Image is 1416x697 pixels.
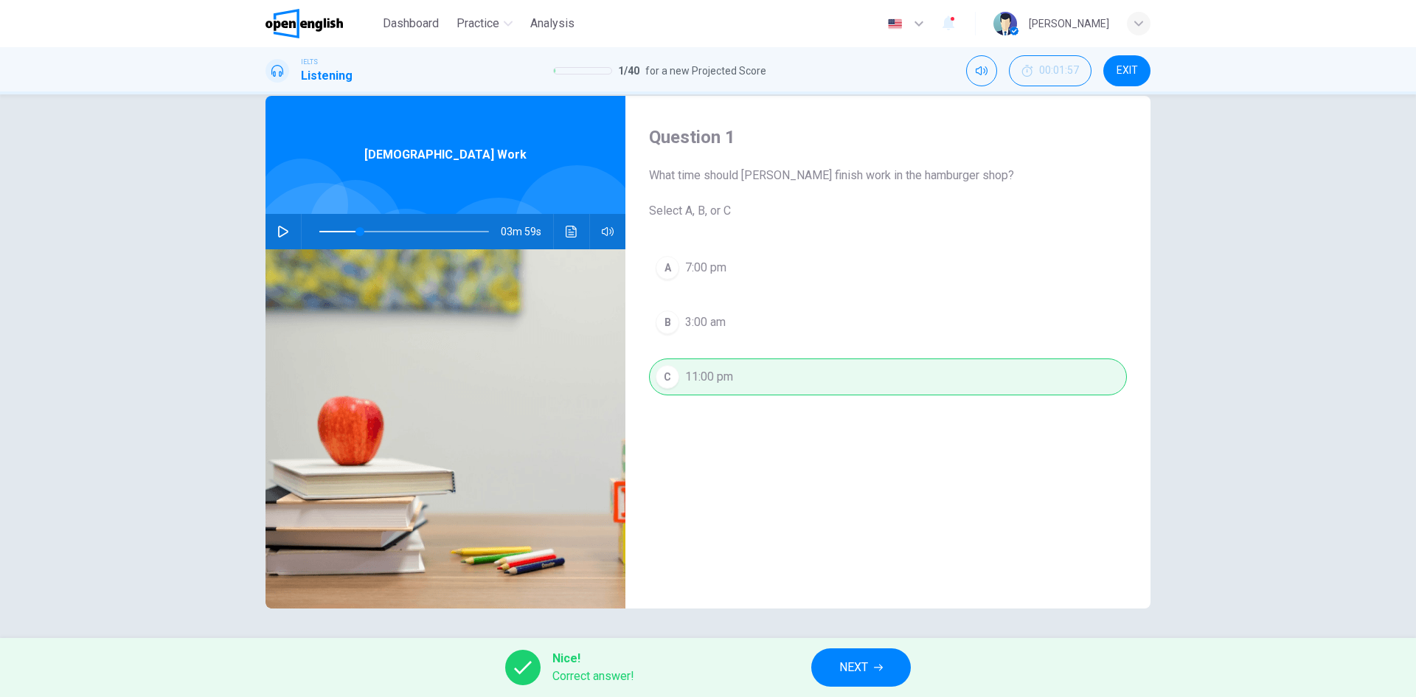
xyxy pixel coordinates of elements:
span: Dashboard [383,15,439,32]
span: Nice! [552,650,634,667]
span: NEXT [839,657,868,678]
span: 00:01:57 [1039,65,1079,77]
h4: Question 1 [649,125,1127,149]
a: OpenEnglish logo [265,9,377,38]
span: IELTS [301,57,318,67]
button: Practice [451,10,518,37]
img: Part-time Work [265,249,625,608]
span: Practice [457,15,499,32]
span: 1 / 40 [618,62,639,80]
button: EXIT [1103,55,1150,86]
div: Hide [1009,55,1091,86]
span: What time should [PERSON_NAME] finish work in the hamburger shop? Select A, B, or C [649,167,1127,220]
span: 03m 59s [501,214,553,249]
span: EXIT [1117,65,1138,77]
span: Analysis [530,15,575,32]
img: OpenEnglish logo [265,9,343,38]
button: Dashboard [377,10,445,37]
img: Profile picture [993,12,1017,35]
h1: Listening [301,67,353,85]
div: [PERSON_NAME] [1029,15,1109,32]
button: NEXT [811,648,911,687]
button: Click to see the audio transcription [560,214,583,249]
span: for a new Projected Score [645,62,766,80]
button: 00:01:57 [1009,55,1091,86]
span: [DEMOGRAPHIC_DATA] Work [364,146,527,164]
span: Correct answer! [552,667,634,685]
div: Mute [966,55,997,86]
button: Analysis [524,10,580,37]
img: en [886,18,904,30]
